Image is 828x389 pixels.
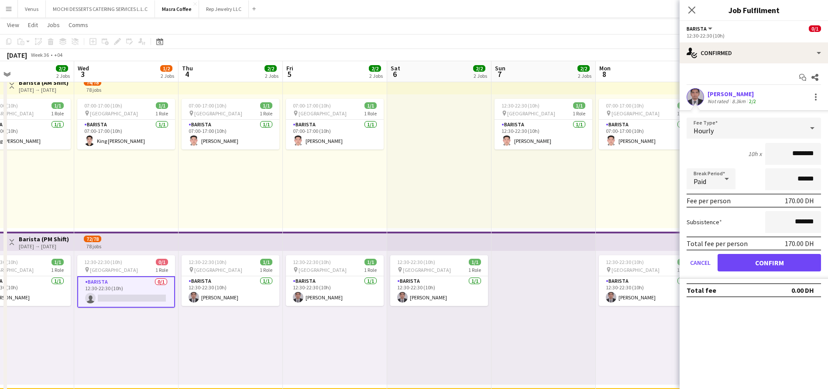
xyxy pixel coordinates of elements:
app-card-role: Barista1/112:30-22:30 (10h)[PERSON_NAME] [286,276,384,306]
span: 1 Role [51,267,64,273]
div: [PERSON_NAME] [708,90,758,98]
a: View [3,19,23,31]
button: Masra Coffee [155,0,199,17]
div: 12:30-22:30 (10h)1/1 [GEOGRAPHIC_DATA]1 RoleBarista1/112:30-22:30 (10h)[PERSON_NAME] [182,255,279,306]
span: 1/1 [156,102,168,109]
span: 12:30-22:30 (10h) [606,259,644,265]
span: 07:00-17:00 (10h) [606,102,644,109]
span: Wed [78,64,89,72]
span: 1 Role [677,110,690,117]
div: 170.00 DH [785,196,814,205]
label: Subsistence [687,218,722,226]
app-card-role: Barista1/107:00-17:00 (10h)[PERSON_NAME] [286,120,384,149]
div: Total fee [687,286,716,295]
div: 2 Jobs [474,73,487,79]
div: 2 Jobs [56,73,70,79]
span: Week 36 [29,52,51,58]
span: 12:30-22:30 (10h) [189,259,227,265]
div: Fee per person [687,196,731,205]
div: 12:30-22:30 (10h)1/1 [GEOGRAPHIC_DATA]1 RoleBarista1/112:30-22:30 (10h)[PERSON_NAME] [286,255,384,306]
span: Comms [69,21,88,29]
app-card-role: Barista0/112:30-22:30 (10h) [77,276,175,308]
span: [GEOGRAPHIC_DATA] [299,110,347,117]
app-card-role: Barista1/107:00-17:00 (10h)King [PERSON_NAME] [77,120,175,149]
div: [DATE] → [DATE] [19,87,69,93]
span: Jobs [47,21,60,29]
app-card-role: Barista1/112:30-22:30 (10h)[PERSON_NAME] [599,276,697,306]
span: [GEOGRAPHIC_DATA] [90,110,138,117]
div: Total fee per person [687,239,748,248]
span: Paid [694,177,706,186]
span: 1 Role [51,110,64,117]
button: MOCHI DESSERTS CATERING SERVICES L.L.C [46,0,155,17]
span: 1 Role [155,110,168,117]
span: Barista [687,25,707,32]
span: 1/1 [364,259,377,265]
app-job-card: 12:30-22:30 (10h)1/1 [GEOGRAPHIC_DATA]1 RoleBarista1/112:30-22:30 (10h)[PERSON_NAME] [495,99,592,149]
span: 1/1 [260,259,272,265]
span: 6 [389,69,400,79]
div: 0.00 DH [791,286,814,295]
app-job-card: 12:30-22:30 (10h)0/1 [GEOGRAPHIC_DATA]1 RoleBarista0/112:30-22:30 (10h) [77,255,175,308]
span: 12:30-22:30 (10h) [293,259,331,265]
a: Edit [24,19,41,31]
div: 2 Jobs [369,73,383,79]
div: 8.3km [730,98,747,104]
app-card-role: Barista1/112:30-22:30 (10h)[PERSON_NAME] [390,276,488,306]
span: 1 Role [155,267,168,273]
span: 12:30-22:30 (10h) [502,102,539,109]
span: 8 [598,69,611,79]
span: [GEOGRAPHIC_DATA] [612,110,660,117]
span: 4 [181,69,193,79]
app-job-card: 12:30-22:30 (10h)1/1 [GEOGRAPHIC_DATA]1 RoleBarista1/112:30-22:30 (10h)[PERSON_NAME] [390,255,488,306]
div: [DATE] [7,51,27,59]
app-card-role: Barista1/107:00-17:00 (10h)[PERSON_NAME] [182,120,279,149]
div: Not rated [708,98,730,104]
app-card-role: Barista1/112:30-22:30 (10h)[PERSON_NAME] [182,276,279,306]
div: Confirmed [680,42,828,63]
span: Sat [391,64,400,72]
span: 2/2 [56,65,68,72]
span: 07:00-17:00 (10h) [84,102,122,109]
span: 7 [494,69,505,79]
h3: Barista (PM Shift) [19,235,69,243]
span: Hourly [694,126,714,135]
app-skills-label: 2/2 [749,98,756,104]
span: Edit [28,21,38,29]
app-card-role: Barista1/112:30-22:30 (10h)[PERSON_NAME] [495,120,592,149]
div: 2 Jobs [578,73,591,79]
span: [GEOGRAPHIC_DATA] [90,267,138,273]
span: 1 Role [364,110,377,117]
span: 3 [76,69,89,79]
div: +04 [54,52,62,58]
button: Confirm [718,254,821,271]
span: 07:00-17:00 (10h) [189,102,227,109]
span: Thu [182,64,193,72]
app-job-card: 12:30-22:30 (10h)1/1 [GEOGRAPHIC_DATA]1 RoleBarista1/112:30-22:30 (10h)[PERSON_NAME] [599,255,697,306]
span: [GEOGRAPHIC_DATA] [612,267,660,273]
div: 07:00-17:00 (10h)1/1 [GEOGRAPHIC_DATA]1 RoleBarista1/107:00-17:00 (10h)King [PERSON_NAME] [77,99,175,149]
span: 1/1 [469,259,481,265]
span: [GEOGRAPHIC_DATA] [507,110,555,117]
div: 07:00-17:00 (10h)1/1 [GEOGRAPHIC_DATA]1 RoleBarista1/107:00-17:00 (10h)[PERSON_NAME] [182,99,279,149]
button: Rep Jewelry LLC [199,0,249,17]
span: 1/1 [677,259,690,265]
button: Barista [687,25,714,32]
span: Mon [599,64,611,72]
span: Fri [286,64,293,72]
span: 12:30-22:30 (10h) [397,259,435,265]
span: [GEOGRAPHIC_DATA] [403,267,451,273]
app-card-role: Barista1/107:00-17:00 (10h)[PERSON_NAME] [599,120,697,149]
app-job-card: 07:00-17:00 (10h)1/1 [GEOGRAPHIC_DATA]1 RoleBarista1/107:00-17:00 (10h)[PERSON_NAME] [599,99,697,149]
span: Sun [495,64,505,72]
span: View [7,21,19,29]
span: 1/1 [677,102,690,109]
div: 2 Jobs [161,73,174,79]
span: 1/2 [160,65,172,72]
span: 1 Role [260,110,272,117]
span: 1 Role [468,267,481,273]
span: [GEOGRAPHIC_DATA] [299,267,347,273]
